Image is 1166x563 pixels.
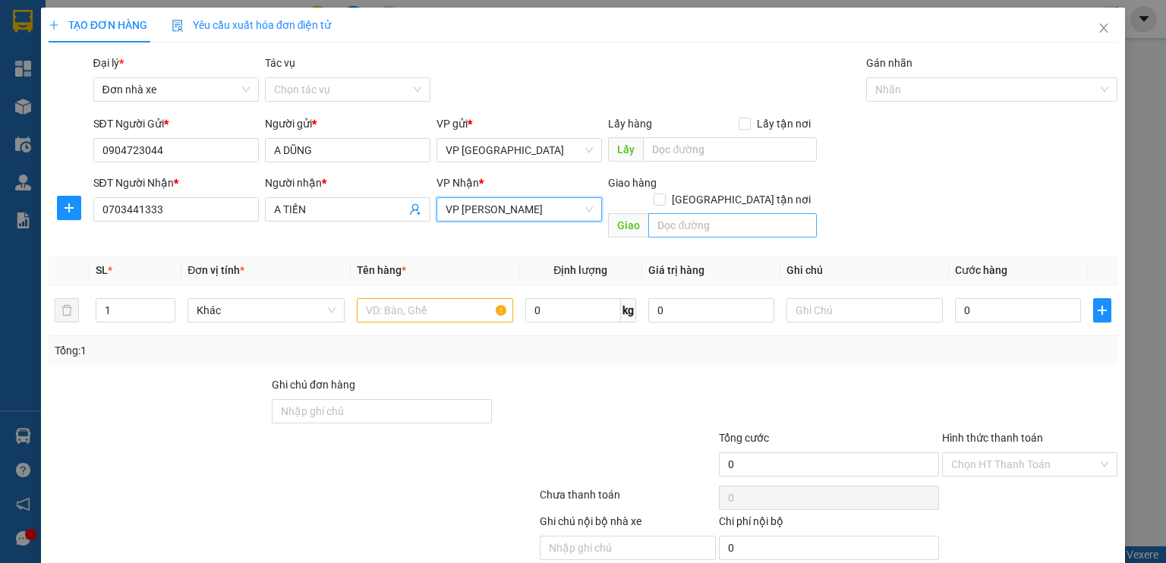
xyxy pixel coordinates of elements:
span: VP Vũng Tàu [446,198,593,221]
span: Lấy [608,137,643,162]
span: plus [1094,304,1111,316]
span: Lấy hàng [608,118,652,130]
label: Gán nhãn [866,57,912,69]
div: Ghi chú nội bộ nhà xe [540,513,715,536]
button: Close [1082,8,1125,50]
div: SĐT Người Nhận [93,175,259,191]
span: TẠO ĐƠN HÀNG [49,19,147,31]
button: plus [57,196,81,220]
input: Ghi Chú [786,298,943,322]
div: Chi phí nội bộ [719,513,939,536]
span: Giao [608,213,648,237]
span: Giá trị hàng [648,264,704,276]
span: Lấy tận nơi [751,115,817,132]
div: SĐT Người Gửi [93,115,259,132]
div: Người gửi [265,115,430,132]
input: Nhập ghi chú [540,536,715,560]
span: Cước hàng [955,264,1007,276]
span: Khác [197,299,335,322]
span: kg [621,298,636,322]
span: VP Nhận [436,177,479,189]
th: Ghi chú [780,256,949,285]
span: Tổng cước [719,432,769,444]
span: plus [49,20,59,30]
div: Chưa thanh toán [538,486,717,513]
div: VP gửi [436,115,602,132]
label: Tác vụ [265,57,295,69]
span: Giao hàng [608,177,657,189]
span: [GEOGRAPHIC_DATA] tận nơi [666,191,817,208]
span: Đại lý [93,57,124,69]
span: Đơn vị tính [188,264,244,276]
input: 0 [648,298,774,322]
label: Ghi chú đơn hàng [272,379,355,391]
span: plus [58,202,80,214]
span: Tên hàng [357,264,406,276]
button: plus [1093,298,1111,322]
div: Người nhận [265,175,430,191]
span: Đơn nhà xe [102,78,250,101]
span: Định lượng [553,264,607,276]
input: VD: Bàn, Ghế [357,298,513,322]
span: SL [96,264,108,276]
input: Dọc đường [648,213,817,237]
span: close [1098,22,1110,34]
input: Dọc đường [643,137,817,162]
input: Ghi chú đơn hàng [272,399,492,423]
div: Tổng: 1 [55,342,451,359]
label: Hình thức thanh toán [942,432,1043,444]
span: user-add [409,203,421,215]
span: VP Quận 1 [446,139,593,162]
button: delete [55,298,79,322]
img: icon [172,20,184,32]
span: Yêu cầu xuất hóa đơn điện tử [172,19,332,31]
